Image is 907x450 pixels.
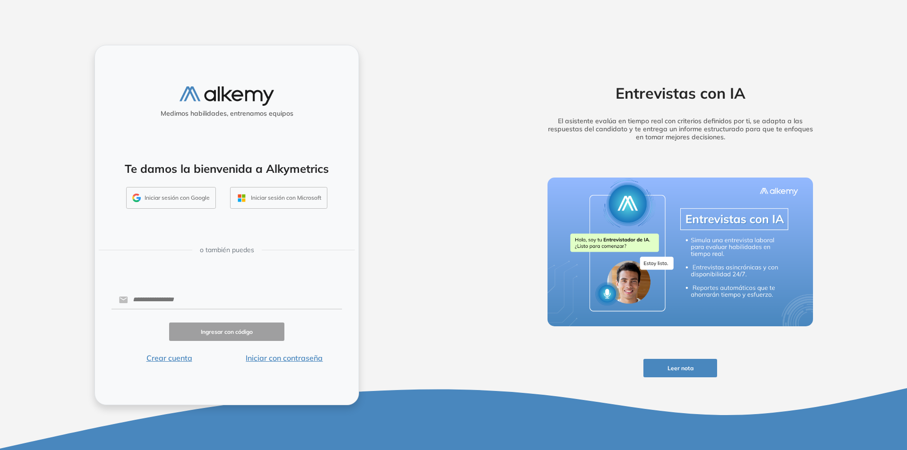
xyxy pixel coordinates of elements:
[169,323,284,341] button: Ingresar con código
[227,352,342,364] button: Iniciar con contraseña
[643,359,717,377] button: Leer nota
[236,193,247,204] img: OUTLOOK_ICON
[548,178,813,327] img: img-more-info
[132,194,141,202] img: GMAIL_ICON
[111,352,227,364] button: Crear cuenta
[99,110,355,118] h5: Medimos habilidades, entrenamos equipos
[533,84,828,102] h2: Entrevistas con IA
[737,340,907,450] iframe: Chat Widget
[230,187,327,209] button: Iniciar sesión con Microsoft
[180,86,274,106] img: logo-alkemy
[200,245,254,255] span: o también puedes
[107,162,346,176] h4: Te damos la bienvenida a Alkymetrics
[126,187,216,209] button: Iniciar sesión con Google
[533,117,828,141] h5: El asistente evalúa en tiempo real con criterios definidos por ti, se adapta a las respuestas del...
